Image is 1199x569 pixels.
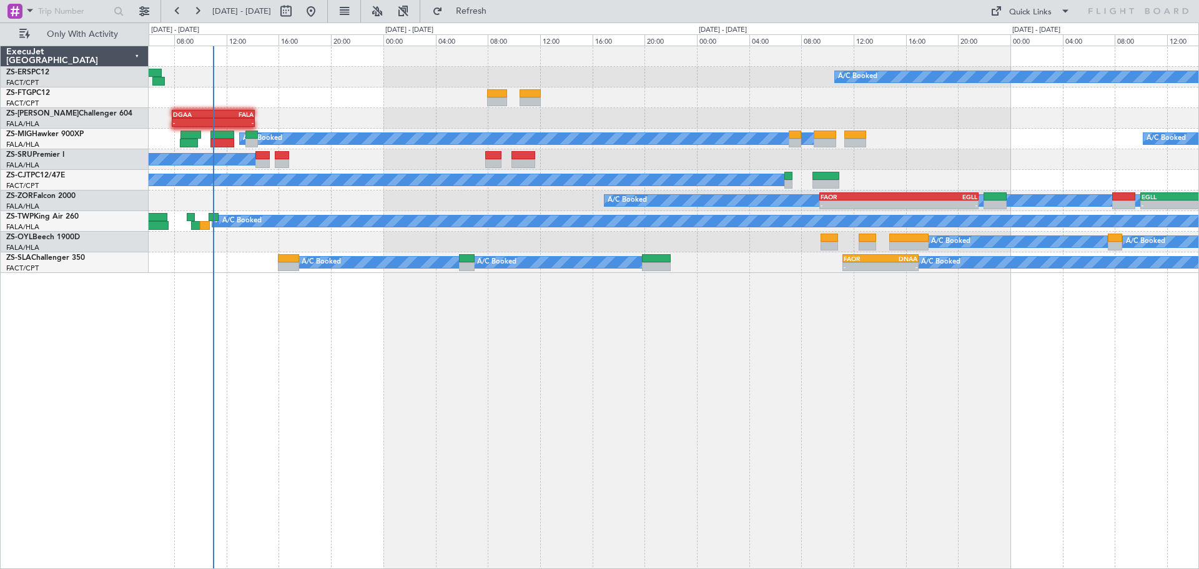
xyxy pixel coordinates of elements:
[1012,25,1060,36] div: [DATE] - [DATE]
[6,172,65,179] a: ZS-CJTPC12/47E
[6,131,84,138] a: ZS-MIGHawker 900XP
[6,78,39,87] a: FACT/CPT
[488,34,540,46] div: 08:00
[6,234,80,241] a: ZS-OYLBeech 1900D
[215,212,255,230] div: A/C Booked
[6,140,39,149] a: FALA/HLA
[173,119,213,126] div: -
[821,201,899,209] div: -
[212,6,271,17] span: [DATE] - [DATE]
[6,119,39,129] a: FALA/HLA
[385,25,433,36] div: [DATE] - [DATE]
[1009,6,1052,19] div: Quick Links
[984,1,1077,21] button: Quick Links
[6,254,31,262] span: ZS-SLA
[644,34,697,46] div: 20:00
[6,222,39,232] a: FALA/HLA
[213,111,253,118] div: FALA
[6,264,39,273] a: FACT/CPT
[227,34,279,46] div: 12:00
[844,255,881,262] div: FAOR
[6,181,39,190] a: FACT/CPT
[243,129,282,148] div: A/C Booked
[881,255,917,262] div: DNAA
[1010,34,1063,46] div: 00:00
[436,34,488,46] div: 04:00
[821,193,899,200] div: FAOR
[38,2,110,21] input: Trip Number
[881,263,917,270] div: -
[906,34,959,46] div: 16:00
[331,34,383,46] div: 20:00
[302,253,341,272] div: A/C Booked
[6,89,32,97] span: ZS-FTG
[6,254,85,262] a: ZS-SLAChallenger 350
[854,34,906,46] div: 12:00
[427,1,501,21] button: Refresh
[6,131,32,138] span: ZS-MIG
[1126,232,1165,251] div: A/C Booked
[6,234,32,241] span: ZS-OYL
[6,89,50,97] a: ZS-FTGPC12
[801,34,854,46] div: 08:00
[6,202,39,211] a: FALA/HLA
[6,69,49,76] a: ZS-ERSPC12
[6,151,64,159] a: ZS-SRUPremier I
[477,253,516,272] div: A/C Booked
[174,34,227,46] div: 08:00
[6,192,33,200] span: ZS-ZOR
[6,161,39,170] a: FALA/HLA
[6,192,76,200] a: ZS-ZORFalcon 2000
[899,193,977,200] div: EGLL
[1115,34,1167,46] div: 08:00
[6,99,39,108] a: FACT/CPT
[608,191,647,210] div: A/C Booked
[279,34,331,46] div: 16:00
[899,201,977,209] div: -
[1147,129,1186,148] div: A/C Booked
[445,7,498,16] span: Refresh
[173,111,213,118] div: DGAA
[6,151,32,159] span: ZS-SRU
[6,213,34,220] span: ZS-TWP
[151,25,199,36] div: [DATE] - [DATE]
[844,263,881,270] div: -
[958,34,1010,46] div: 20:00
[749,34,802,46] div: 04:00
[213,119,253,126] div: -
[697,34,749,46] div: 00:00
[838,67,877,86] div: A/C Booked
[540,34,593,46] div: 12:00
[921,253,960,272] div: A/C Booked
[699,25,747,36] div: [DATE] - [DATE]
[6,243,39,252] a: FALA/HLA
[14,24,136,44] button: Only With Activity
[1063,34,1115,46] div: 04:00
[593,34,645,46] div: 16:00
[931,232,970,251] div: A/C Booked
[32,30,132,39] span: Only With Activity
[6,172,31,179] span: ZS-CJT
[6,69,31,76] span: ZS-ERS
[6,110,79,117] span: ZS-[PERSON_NAME]
[383,34,436,46] div: 00:00
[6,110,132,117] a: ZS-[PERSON_NAME]Challenger 604
[6,213,79,220] a: ZS-TWPKing Air 260
[222,212,262,230] div: A/C Booked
